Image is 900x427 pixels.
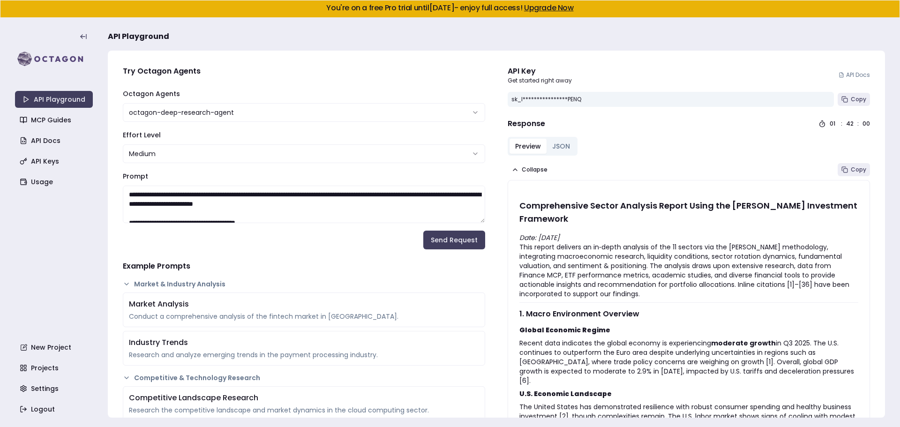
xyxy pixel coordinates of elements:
[16,153,94,170] a: API Keys
[519,338,858,385] p: Recent data indicates the global economy is experiencing in Q3 2025. The U.S. continues to outper...
[851,166,866,173] span: Copy
[123,186,485,223] textarea: To enrich screen reader interactions, please activate Accessibility in Grammarly extension settings
[846,120,854,127] div: 42
[839,71,870,79] a: API Docs
[519,389,612,398] strong: U.S. Economic Landscape
[129,405,479,415] div: Research the competitive landscape and market dynamics in the cloud computing sector.
[123,373,485,382] button: Competitive & Technology Research
[838,93,870,106] button: Copy
[123,130,161,140] label: Effort Level
[522,166,547,173] span: Collapse
[524,2,574,13] a: Upgrade Now
[129,337,479,348] div: Industry Trends
[519,233,560,242] em: Date: [DATE]
[123,261,485,272] h4: Example Prompts
[15,50,93,68] img: logo-rect-yK7x_WSZ.svg
[841,120,842,127] div: :
[129,299,479,310] div: Market Analysis
[830,120,837,127] div: 01
[508,66,572,77] div: API Key
[16,339,94,356] a: New Project
[547,139,576,154] button: JSON
[16,112,94,128] a: MCP Guides
[16,132,94,149] a: API Docs
[711,338,776,348] strong: moderate growth
[16,360,94,376] a: Projects
[510,139,547,154] button: Preview
[16,401,94,418] a: Logout
[423,231,485,249] button: Send Request
[851,96,866,103] span: Copy
[129,350,479,360] div: Research and analyze emerging trends in the payment processing industry.
[123,89,180,98] label: Octagon Agents
[508,118,545,129] h4: Response
[15,91,93,108] a: API Playground
[519,325,610,335] strong: Global Economic Regime
[129,392,479,404] div: Competitive Landscape Research
[838,163,870,176] button: Copy
[16,173,94,190] a: Usage
[123,279,485,289] button: Market & Industry Analysis
[519,242,858,299] p: This report delivers an in‐depth analysis of the 11 sectors via the [PERSON_NAME] methodology, in...
[519,308,858,320] h2: 1. Macro Environment Overview
[16,380,94,397] a: Settings
[862,120,870,127] div: 00
[508,163,551,176] button: Collapse
[508,77,572,84] p: Get started right away
[108,31,169,42] span: API Playground
[519,199,858,225] h1: Comprehensive Sector Analysis Report Using the [PERSON_NAME] Investment Framework
[123,172,148,181] label: Prompt
[129,312,479,321] div: Conduct a comprehensive analysis of the fintech market in [GEOGRAPHIC_DATA].
[123,66,485,77] h4: Try Octagon Agents
[857,120,859,127] div: :
[8,4,892,12] h5: You're on a free Pro trial until [DATE] - enjoy full access!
